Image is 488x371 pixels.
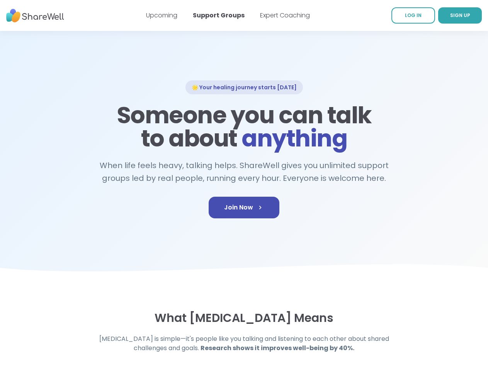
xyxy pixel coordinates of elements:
h2: When life feels heavy, talking helps. ShareWell gives you unlimited support groups led by real pe... [96,159,393,184]
a: Support Groups [193,11,245,20]
a: Join Now [209,197,279,218]
span: Join Now [224,203,264,212]
span: SIGN UP [450,12,470,19]
a: Upcoming [146,11,177,20]
h1: Someone you can talk to about [114,104,374,150]
span: anything [241,122,347,155]
a: SIGN UP [438,7,482,24]
h4: [MEDICAL_DATA] is simple—it's people like you talking and listening to each other about shared ch... [96,334,393,353]
div: 🌟 Your healing journey starts [DATE] [185,80,303,94]
img: ShareWell Nav Logo [6,5,64,26]
h3: What [MEDICAL_DATA] Means [71,311,417,325]
span: LOG IN [405,12,422,19]
a: LOG IN [391,7,435,24]
strong: Research shows it improves well-being by 40%. [201,344,354,352]
a: Expert Coaching [260,11,310,20]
